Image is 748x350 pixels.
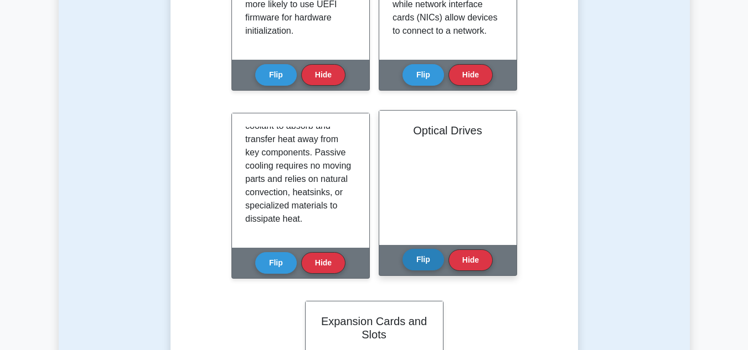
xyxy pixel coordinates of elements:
button: Hide [301,252,345,274]
button: Flip [255,252,297,274]
button: Hide [448,249,493,271]
h2: Optical Drives [393,124,503,137]
h2: Expansion Cards and Slots [319,315,430,341]
button: Hide [301,64,345,86]
button: Flip [255,64,297,86]
button: Hide [448,64,493,86]
button: Flip [403,249,444,270]
button: Flip [403,64,444,86]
